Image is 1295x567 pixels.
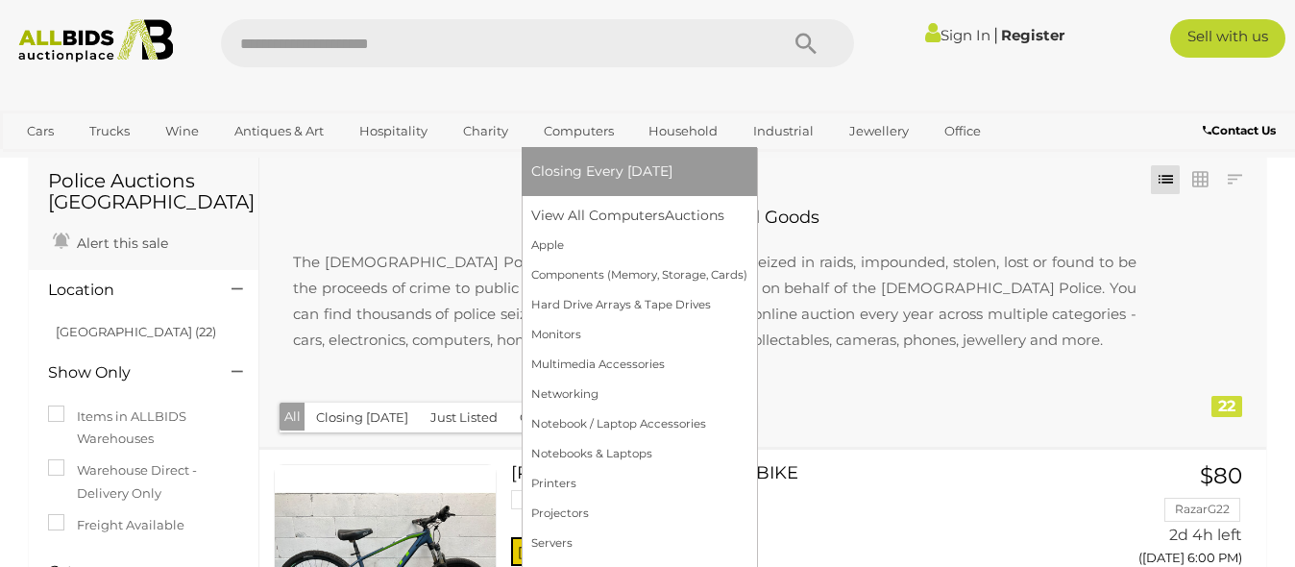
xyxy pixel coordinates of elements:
a: Jewellery [837,115,921,147]
button: Closing Next [508,403,611,432]
span: $80 [1200,462,1242,489]
a: Sign In [925,26,990,44]
button: Search [758,19,854,67]
h4: Show Only [48,364,203,382]
label: Warehouse Direct - Delivery Only [48,459,239,505]
a: Trucks [77,115,142,147]
h4: Location [48,282,203,299]
label: Items in ALLBIDS Warehouses [48,406,239,451]
p: The [DEMOGRAPHIC_DATA] Police have got to send the items seized in raids, impounded, stolen, lost... [274,230,1156,372]
button: Closing [DATE] [305,403,420,432]
a: Antiques & Art [222,115,336,147]
a: Wine [153,115,211,147]
a: Sports [14,147,79,179]
a: Industrial [741,115,826,147]
a: Register [1001,26,1064,44]
a: [GEOGRAPHIC_DATA] (22) [56,324,216,339]
button: All [280,403,305,431]
b: Contact Us [1203,123,1276,137]
a: Alert this sale [48,227,173,256]
h1: Police Auctions [GEOGRAPHIC_DATA] [48,170,239,212]
img: Allbids.com.au [10,19,183,62]
h2: Police Recovered Goods [274,209,1156,228]
button: Just Listed [419,403,509,432]
a: Contact Us [1203,120,1281,141]
a: Hospitality [347,115,440,147]
a: Sell with us [1170,19,1285,58]
div: 22 [1211,396,1242,417]
span: Alert this sale [72,234,168,252]
a: Cars [14,115,66,147]
a: Charity [451,115,521,147]
a: Office [932,115,993,147]
a: [GEOGRAPHIC_DATA] [89,147,251,179]
a: Household [636,115,730,147]
a: Computers [531,115,626,147]
label: Freight Available [48,514,184,536]
span: | [993,24,998,45]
